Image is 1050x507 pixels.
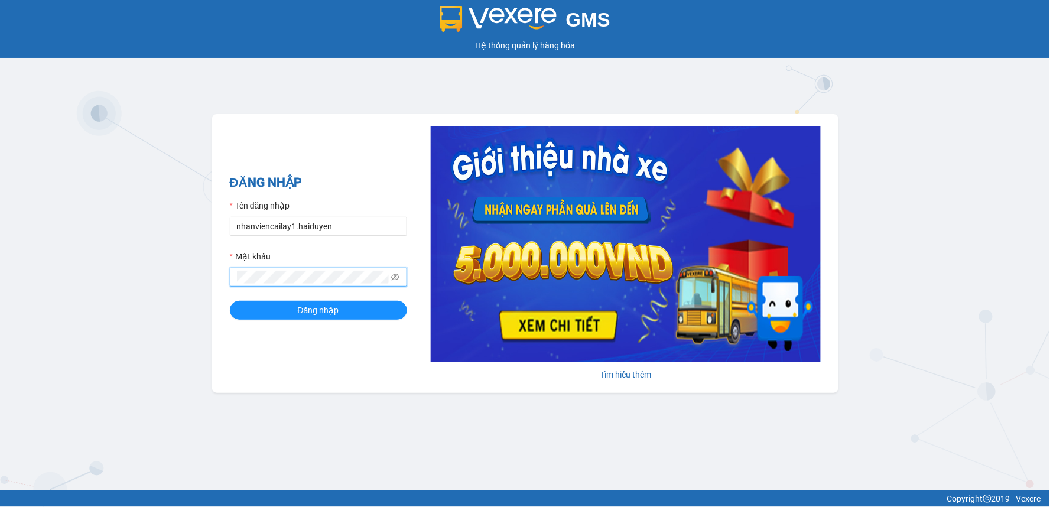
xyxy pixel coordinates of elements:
input: Tên đăng nhập [230,217,407,236]
div: Copyright 2019 - Vexere [9,492,1041,505]
div: Tìm hiểu thêm [431,368,821,381]
div: Hệ thống quản lý hàng hóa [3,39,1047,52]
span: eye-invisible [391,273,399,281]
input: Mật khẩu [237,271,389,284]
span: copyright [983,495,992,503]
button: Đăng nhập [230,301,407,320]
label: Mật khẩu [230,250,271,263]
h2: ĐĂNG NHẬP [230,173,407,193]
span: Đăng nhập [298,304,339,317]
img: banner-0 [431,126,821,362]
a: GMS [440,18,610,27]
span: GMS [566,9,610,31]
label: Tên đăng nhập [230,199,290,212]
img: logo 2 [440,6,557,32]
